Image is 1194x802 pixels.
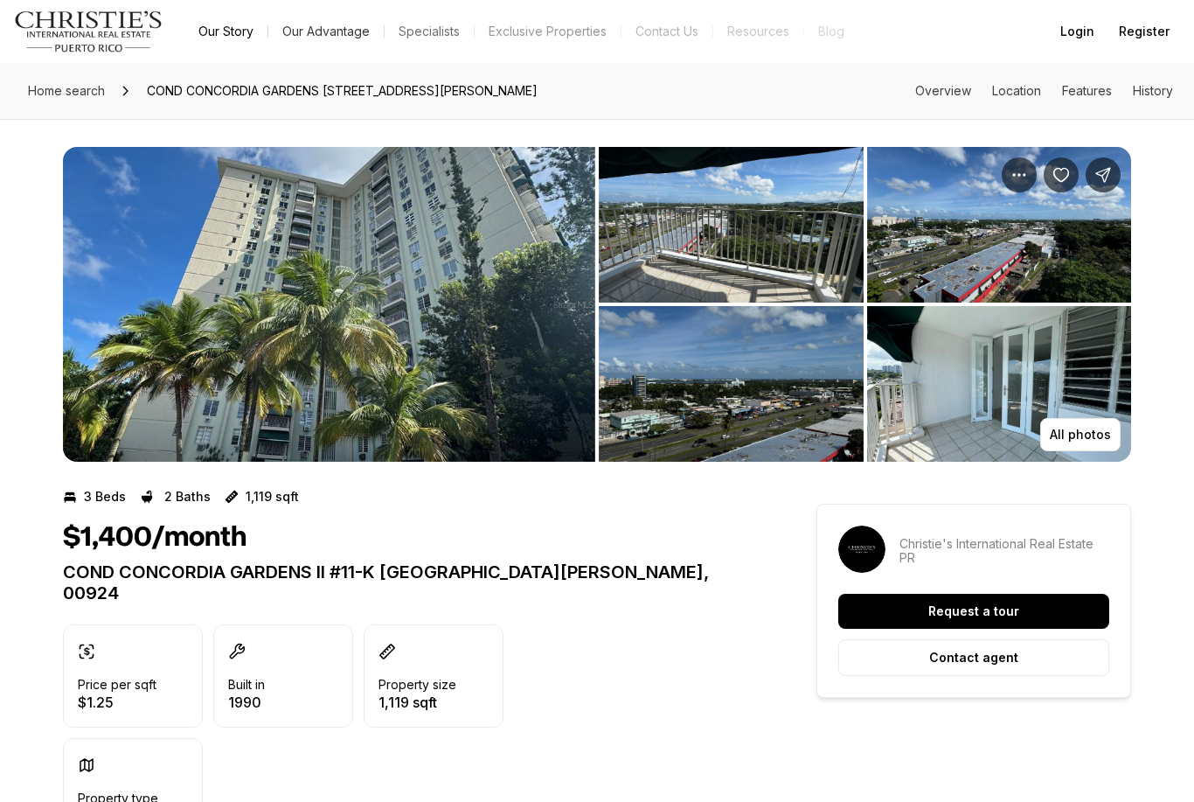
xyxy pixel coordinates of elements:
[867,147,1132,303] button: View image gallery
[184,19,267,44] a: Our Story
[14,10,163,52] img: logo
[899,537,1109,565] p: Christie's International Real Estate PR
[246,490,299,504] p: 1,119 sqft
[21,77,112,105] a: Home search
[804,19,858,44] a: Blog
[1002,157,1037,192] button: Property options
[228,695,265,709] p: 1990
[1119,24,1170,38] span: Register
[599,306,864,462] button: View image gallery
[164,490,211,504] p: 2 Baths
[1044,157,1079,192] button: Save Property: COND CONCORDIA GARDENS II #11-K
[928,604,1019,618] p: Request a tour
[713,19,803,44] a: Resources
[378,695,456,709] p: 1,119 sqft
[385,19,474,44] a: Specialists
[867,306,1132,462] button: View image gallery
[838,639,1109,676] button: Contact agent
[228,678,265,692] p: Built in
[1108,14,1180,49] button: Register
[378,678,456,692] p: Property size
[1086,157,1121,192] button: Share Property: COND CONCORDIA GARDENS II #11-K
[929,651,1018,665] p: Contact agent
[992,83,1041,98] a: Skip to: Location
[63,147,595,462] li: 1 of 9
[63,147,1131,462] div: Listing Photos
[28,83,105,98] span: Home search
[915,83,971,98] a: Skip to: Overview
[63,147,595,462] button: View image gallery
[1050,428,1111,442] p: All photos
[140,77,545,105] span: COND CONCORDIA GARDENS [STREET_ADDRESS][PERSON_NAME]
[1040,418,1121,451] button: All photos
[1062,83,1112,98] a: Skip to: Features
[268,19,384,44] a: Our Advantage
[78,678,156,692] p: Price per sqft
[599,147,1131,462] li: 2 of 9
[1060,24,1094,38] span: Login
[838,594,1109,629] button: Request a tour
[1133,83,1173,98] a: Skip to: History
[915,84,1173,98] nav: Page section menu
[63,521,246,554] h1: $1,400/month
[599,147,864,303] button: View image gallery
[1050,14,1105,49] button: Login
[84,490,126,504] p: 3 Beds
[621,19,712,44] button: Contact Us
[475,19,621,44] a: Exclusive Properties
[63,561,753,603] p: COND CONCORDIA GARDENS II #11-K [GEOGRAPHIC_DATA][PERSON_NAME], 00924
[78,695,156,709] p: $1.25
